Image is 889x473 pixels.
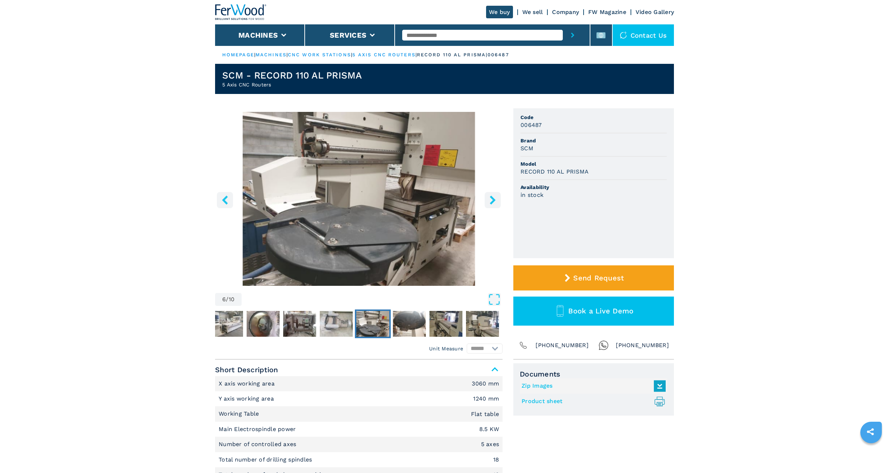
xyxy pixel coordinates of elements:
[522,380,662,392] a: Zip Images
[429,345,463,352] em: Unit Measure
[636,9,674,15] a: Video Gallery
[391,309,427,338] button: Go to Slide 7
[320,311,353,337] img: 52527f380ea1d09d06b1fb7cedd442c6
[417,52,488,58] p: record 110 al prisma |
[429,311,462,337] img: ef0338b31bb78d130ce1df769449d050
[520,370,667,378] span: Documents
[286,52,288,57] span: |
[471,411,499,417] em: Flat table
[219,395,276,403] p: Y axis working area
[222,52,254,57] a: HOMEPAGE
[563,24,583,46] button: submit-button
[245,309,281,338] button: Go to Slide 3
[472,381,499,387] em: 3060 mm
[428,309,464,338] button: Go to Slide 8
[217,192,233,208] button: left-button
[254,52,256,57] span: |
[520,121,542,129] h3: 006487
[520,184,667,191] span: Availability
[247,311,280,337] img: ac2c919e462c6035dcdd970bdc6bcffa
[485,192,501,208] button: right-button
[415,52,417,57] span: |
[210,311,243,337] img: 873e8ad7ed019198defa3ac83cf0bce0
[393,311,426,337] img: 9edf9344272398903118d0ffe6bc5a3b
[861,423,879,441] a: sharethis
[229,297,235,302] span: 10
[352,52,415,57] a: 5 axis cnc routers
[520,114,667,121] span: Code
[588,9,626,15] a: FW Magazine
[465,309,500,338] button: Go to Slide 9
[481,441,499,447] em: 5 axes
[288,52,351,57] a: cnc work stations
[243,293,501,306] button: Open Fullscreen
[513,297,674,326] button: Book a Live Demo
[479,426,499,432] em: 8.5 KW
[552,9,579,15] a: Company
[219,456,314,464] p: Total number of drilling spindles
[282,309,318,338] button: Go to Slide 4
[520,167,589,176] h3: RECORD 110 AL PRISMA
[493,457,499,463] em: 18
[222,297,226,302] span: 6
[620,32,627,39] img: Contact us
[219,410,261,418] p: Working Table
[616,340,669,350] span: [PHONE_NUMBER]
[486,6,513,18] a: We buy
[351,52,352,57] span: |
[356,311,389,337] img: 765088c8c55e3a6e5d66691ee87fb675
[568,307,633,315] span: Book a Live Demo
[501,309,537,338] button: Go to Slide 10
[283,311,316,337] img: dbe1dd76ae90173fd2dcea9bcbc15c89
[172,309,460,338] nav: Thumbnail Navigation
[215,112,503,286] img: 5 Axis CNC Routers SCM RECORD 110 AL PRISMA
[513,265,674,290] button: Send Request
[222,70,362,81] h1: SCM - RECORD 110 AL PRISMA
[488,52,509,58] p: 006487
[219,425,298,433] p: Main Electrospindle power
[520,144,533,152] h3: SCM
[520,191,543,199] h3: in stock
[238,31,278,39] button: Machines
[318,309,354,338] button: Go to Slide 5
[573,274,624,282] span: Send Request
[466,311,499,337] img: 990eea3dd37f5a95d327cecb34759cfc
[518,340,528,350] img: Phone
[473,396,499,402] em: 1240 mm
[522,396,662,407] a: Product sheet
[219,440,298,448] p: Number of controlled axes
[219,380,276,388] p: X axis working area
[215,112,503,286] div: Go to Slide 6
[226,297,228,302] span: /
[520,160,667,167] span: Model
[522,9,543,15] a: We sell
[613,24,674,46] div: Contact us
[599,340,609,350] img: Whatsapp
[536,340,589,350] span: [PHONE_NUMBER]
[859,441,884,468] iframe: Chat
[330,31,366,39] button: Services
[256,52,286,57] a: machines
[355,309,391,338] button: Go to Slide 6
[209,309,244,338] button: Go to Slide 2
[215,363,503,376] span: Short Description
[222,81,362,88] h2: 5 Axis CNC Routers
[215,4,267,20] img: Ferwood
[520,137,667,144] span: Brand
